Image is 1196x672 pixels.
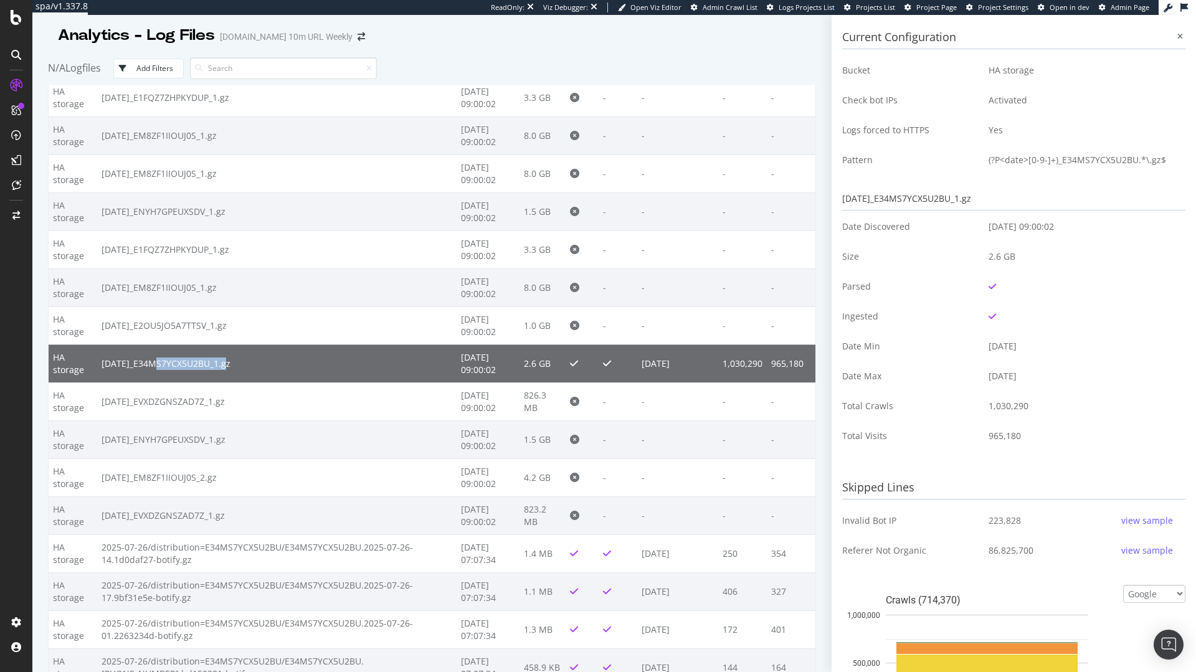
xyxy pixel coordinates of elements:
td: HA storage [49,230,97,268]
td: [DATE]_E1FQZ7ZHPKYDUP_1.gz [97,230,457,268]
td: - [637,306,718,344]
a: Open Viz Editor [618,2,681,12]
td: HA storage [49,496,97,534]
td: Date Max [842,361,979,391]
button: Add Filters [113,59,184,78]
td: [DATE]_EVXDZGNSZAD7Z_1.gz [97,496,457,534]
td: [DATE] [637,344,718,382]
td: - [599,496,637,534]
td: [DATE] 09:00:02 [457,78,520,116]
td: [DATE] 09:00:02 [457,382,520,420]
td: - [718,268,767,306]
td: 8.0 GB [520,154,565,192]
td: 250 [718,534,767,572]
td: HA storage [49,534,97,572]
td: HA storage [49,154,97,192]
td: - [599,230,637,268]
td: - [599,116,637,154]
td: HA storage [49,78,97,116]
td: - [718,154,767,192]
td: HA storage [49,268,97,306]
h3: Current Configuration [842,26,1185,49]
td: - [637,154,718,192]
span: 223,828 [989,514,1021,527]
td: Ingested [842,301,979,331]
td: - [599,420,637,458]
td: [DATE] 09:00:02 [457,306,520,344]
td: [DATE]_E34MS7YCX5U2BU_1.gz [97,344,457,382]
td: Yes [979,115,1185,145]
span: Project Page [916,2,957,12]
td: 965,180 [767,344,815,382]
td: - [718,116,767,154]
td: HA storage [49,610,97,648]
td: - [637,458,718,496]
div: view sample [1121,544,1173,557]
input: Search [190,57,377,79]
text: Crawls (714,370) [886,594,961,605]
td: 401 [767,610,815,648]
td: 3.3 GB [520,78,565,116]
td: Date Min [842,331,979,361]
td: [DATE]_EVXDZGNSZAD7Z_1.gz [97,382,457,420]
div: view sample [1121,514,1173,527]
td: - [637,382,718,420]
td: HA storage [49,344,97,382]
td: - [767,154,815,192]
div: [DATE]_E34MS7YCX5U2BU_1.gz [842,187,1185,211]
span: Logs Projects List [779,2,835,12]
div: ReadOnly: [491,2,524,12]
span: 86,825,700 [989,544,1033,557]
td: 965,180 [979,421,1185,451]
td: 1.4 MB [520,534,565,572]
span: N/A [48,61,65,75]
span: Admin Page [1111,2,1149,12]
td: 4.2 GB [520,458,565,496]
td: HA storage [979,55,1185,85]
td: Referer Not Organic [842,536,979,566]
td: HA storage [49,382,97,420]
td: - [767,78,815,116]
div: [DOMAIN_NAME] 10m URL Weekly [220,31,353,43]
td: [DATE]_E1FQZ7ZHPKYDUP_1.gz [97,78,457,116]
button: view sample [1118,511,1176,531]
td: [DATE]_EM8ZF1IIOUJ0S_1.gz [97,116,457,154]
td: 3.3 GB [520,230,565,268]
td: [DATE] [637,610,718,648]
td: 8.0 GB [520,116,565,154]
td: 2025-07-26/distribution=E34MS7YCX5U2BU/E34MS7YCX5U2BU.2025-07-26-17.9bf31e5e-botify.gz [97,572,457,610]
td: - [718,306,767,344]
td: [DATE] 07:07:34 [457,572,520,610]
td: 406 [718,572,767,610]
td: HA storage [49,572,97,610]
text: 500,000 [853,658,880,667]
button: view sample [1118,541,1176,561]
td: Activated [979,85,1185,115]
td: [DATE] [979,331,1185,361]
div: Add Filters [136,63,173,73]
td: 2025-07-26/distribution=E34MS7YCX5U2BU/E34MS7YCX5U2BU.2025-07-26-01.2263234d-botify.gz [97,610,457,648]
td: - [637,268,718,306]
a: Open in dev [1038,2,1089,12]
td: - [599,268,637,306]
td: - [599,154,637,192]
td: [DATE] 09:00:02 [457,496,520,534]
span: Open Viz Editor [630,2,681,12]
td: [DATE] [979,361,1185,391]
td: - [767,192,815,230]
td: [DATE] 09:00:02 [457,420,520,458]
td: 354 [767,534,815,572]
td: [DATE] 09:00:02 [457,268,520,306]
td: 823.2 MB [520,496,565,534]
td: HA storage [49,192,97,230]
td: [DATE]_ENYH7GPEUXSDV_1.gz [97,192,457,230]
span: Logfiles [65,61,101,75]
div: Analytics - Log Files [58,25,215,46]
td: Total Visits [842,421,979,451]
td: - [767,306,815,344]
span: Projects List [856,2,895,12]
a: Admin Crawl List [691,2,757,12]
td: - [718,382,767,420]
td: [DATE]_EM8ZF1IIOUJ0S_2.gz [97,458,457,496]
td: [DATE]_EM8ZF1IIOUJ0S_1.gz [97,154,457,192]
